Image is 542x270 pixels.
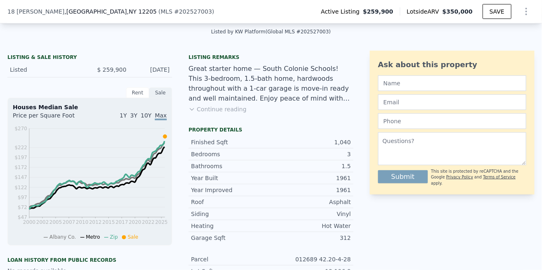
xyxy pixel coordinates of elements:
[116,220,128,225] tspan: 2017
[378,170,428,183] button: Submit
[189,105,247,113] button: Continue reading
[86,234,100,240] span: Metro
[271,150,351,158] div: 3
[14,145,27,151] tspan: $222
[174,8,212,15] span: # 202527003
[483,175,516,179] a: Terms of Service
[49,220,62,225] tspan: 2005
[14,126,27,131] tspan: $270
[191,198,271,206] div: Roof
[191,255,271,263] div: Parcel
[7,7,65,16] span: 18 [PERSON_NAME]
[191,150,271,158] div: Bedrooms
[10,66,83,74] div: Listed
[518,3,535,20] button: Show Options
[127,8,157,15] span: , NY 12205
[14,185,27,190] tspan: $122
[14,155,27,161] tspan: $197
[155,220,168,225] tspan: 2025
[129,220,142,225] tspan: 2020
[191,138,271,146] div: Finished Sqft
[271,234,351,242] div: 312
[191,186,271,194] div: Year Improved
[65,7,157,16] span: , [GEOGRAPHIC_DATA]
[271,222,351,230] div: Hot Water
[378,59,526,70] div: Ask about this property
[7,257,172,263] div: Loan history from public records
[149,87,172,98] div: Sale
[189,64,353,103] div: Great starter home — South Colonie Schools! This 3-bedroom, 1.5-bath home, hardwoods throughout w...
[110,234,118,240] span: Zip
[446,175,473,179] a: Privacy Policy
[103,220,115,225] tspan: 2015
[13,103,167,111] div: Houses Median Sale
[13,111,90,124] div: Price per Square Foot
[126,87,149,98] div: Rent
[271,162,351,170] div: 1.5
[141,112,152,119] span: 10Y
[18,204,27,210] tspan: $72
[76,220,89,225] tspan: 2010
[18,195,27,200] tspan: $97
[431,169,526,186] div: This site is protected by reCAPTCHA and the Google and apply.
[191,174,271,182] div: Year Built
[191,234,271,242] div: Garage Sqft
[189,127,353,133] div: Property details
[191,222,271,230] div: Heating
[271,138,351,146] div: 1,040
[271,186,351,194] div: 1961
[23,220,36,225] tspan: 2000
[97,66,126,73] span: $ 259,900
[63,220,75,225] tspan: 2007
[189,54,353,61] div: Listing remarks
[321,7,363,16] span: Active Listing
[7,54,172,62] div: LISTING & SALE HISTORY
[159,7,215,16] div: ( )
[211,29,331,35] div: Listed by KW Platform (Global MLS #202527003)
[155,112,167,120] span: Max
[271,255,351,263] div: 012689 42.20-4-28
[378,94,526,110] input: Email
[130,112,137,119] span: 3Y
[191,162,271,170] div: Bathrooms
[407,7,442,16] span: Lotside ARV
[36,220,49,225] tspan: 2002
[142,220,155,225] tspan: 2022
[378,113,526,129] input: Phone
[483,4,512,19] button: SAVE
[271,198,351,206] div: Asphalt
[128,234,138,240] span: Sale
[18,215,27,221] tspan: $47
[89,220,102,225] tspan: 2012
[14,165,27,171] tspan: $172
[271,210,351,218] div: Vinyl
[363,7,393,16] span: $259,900
[49,234,76,240] span: Albany Co.
[191,210,271,218] div: Siding
[271,174,351,182] div: 1961
[120,112,127,119] span: 1Y
[161,8,173,15] span: MLS
[14,175,27,181] tspan: $147
[442,8,473,15] span: $350,000
[133,66,170,74] div: [DATE]
[378,75,526,91] input: Name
